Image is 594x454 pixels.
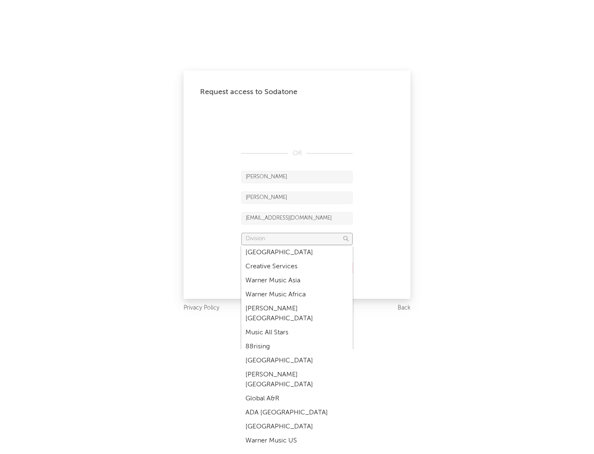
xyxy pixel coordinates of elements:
input: Division [241,233,353,245]
div: Request access to Sodatone [200,87,394,97]
div: Global A&R [241,392,353,406]
a: Privacy Policy [184,303,219,313]
div: Music All Stars [241,326,353,340]
div: [PERSON_NAME] [GEOGRAPHIC_DATA] [241,302,353,326]
a: Back [398,303,410,313]
div: [GEOGRAPHIC_DATA] [241,420,353,434]
div: Warner Music Africa [241,288,353,302]
div: OR [241,149,353,158]
div: Warner Music US [241,434,353,448]
div: Creative Services [241,260,353,274]
input: Email [241,212,353,225]
input: Last Name [241,192,353,204]
div: [PERSON_NAME] [GEOGRAPHIC_DATA] [241,368,353,392]
input: First Name [241,171,353,183]
div: Warner Music Asia [241,274,353,288]
div: ADA [GEOGRAPHIC_DATA] [241,406,353,420]
div: 88rising [241,340,353,354]
div: [GEOGRAPHIC_DATA] [241,354,353,368]
div: [GEOGRAPHIC_DATA] [241,246,353,260]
